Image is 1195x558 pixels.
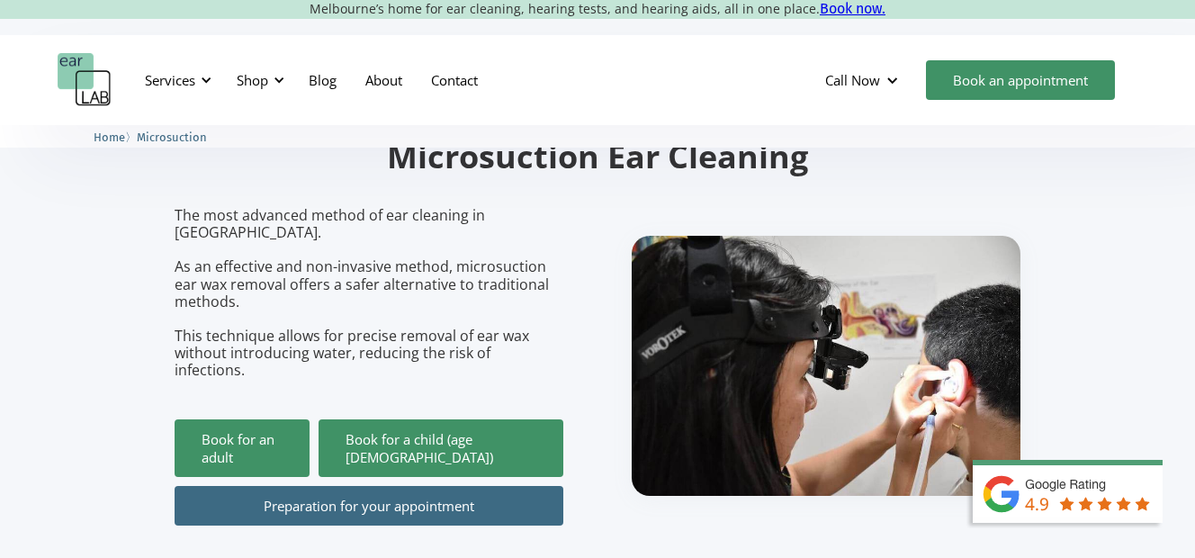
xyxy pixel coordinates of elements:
[175,486,563,526] a: Preparation for your appointment
[145,71,195,89] div: Services
[175,207,563,380] p: The most advanced method of ear cleaning in [GEOGRAPHIC_DATA]. As an effective and non-invasive m...
[94,128,125,145] a: Home
[926,60,1115,100] a: Book an appointment
[632,236,1020,496] img: boy getting ear checked.
[175,136,1020,178] h2: Microsuction Ear Cleaning
[94,130,125,144] span: Home
[137,130,207,144] span: Microsuction
[175,419,310,477] a: Book for an adult
[226,53,290,107] div: Shop
[134,53,217,107] div: Services
[137,128,207,145] a: Microsuction
[417,54,492,106] a: Contact
[825,71,880,89] div: Call Now
[237,71,268,89] div: Shop
[58,53,112,107] a: home
[811,53,917,107] div: Call Now
[294,54,351,106] a: Blog
[351,54,417,106] a: About
[94,128,137,147] li: 〉
[319,419,563,477] a: Book for a child (age [DEMOGRAPHIC_DATA])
